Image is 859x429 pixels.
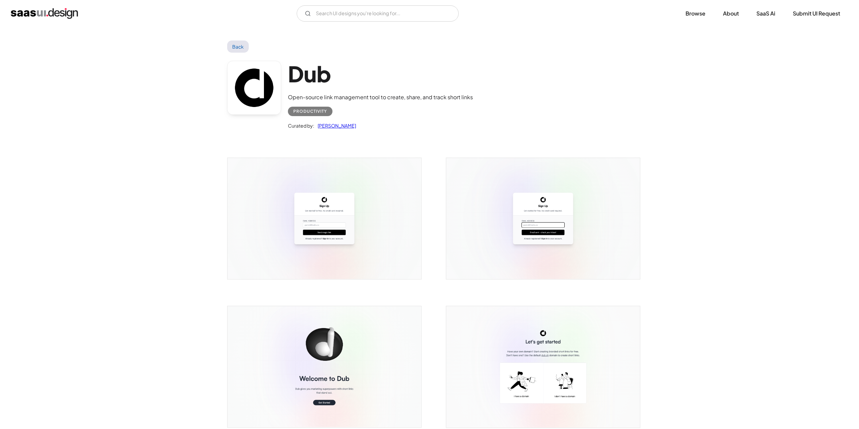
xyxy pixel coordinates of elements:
[227,306,421,427] img: 640085c0a8d53058f400df76_Dub%20Get%20Started%20Screen.png
[297,5,459,22] input: Search UI designs you're looking for...
[288,61,473,87] h1: Dub
[227,41,249,53] a: Back
[446,158,640,279] img: 6400859227271391e1fce840_Dub%20Signup%20Email%20Sent%20Screen.png
[227,306,421,427] a: open lightbox
[677,6,714,21] a: Browse
[446,306,640,427] a: open lightbox
[446,306,640,427] img: 640085c7a8d530715900ec6e_Dub%20Domain.png
[715,6,747,21] a: About
[288,93,473,101] div: Open-source link management tool to create, share, and track short links
[288,122,314,130] div: Curated by:
[11,8,78,19] a: home
[785,6,848,21] a: Submit UI Request
[227,158,421,279] a: open lightbox
[446,158,640,279] a: open lightbox
[748,6,783,21] a: SaaS Ai
[314,122,356,130] a: [PERSON_NAME]
[293,107,327,115] div: Productivity
[297,5,459,22] form: Email Form
[227,158,421,279] img: 6400858cc6b9b6ecd6bb2afc_Dub%20Signup%20Screen.png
